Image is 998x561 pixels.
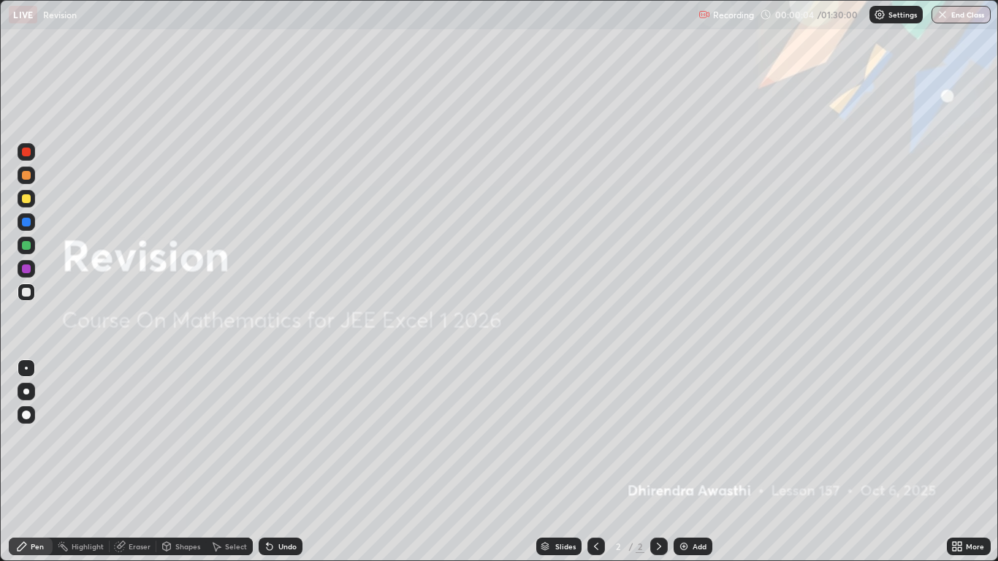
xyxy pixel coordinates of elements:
[43,9,77,20] p: Revision
[555,543,576,550] div: Slides
[72,543,104,550] div: Highlight
[31,543,44,550] div: Pen
[628,542,633,551] div: /
[175,543,200,550] div: Shapes
[636,540,644,553] div: 2
[278,543,297,550] div: Undo
[966,543,984,550] div: More
[611,542,625,551] div: 2
[13,9,33,20] p: LIVE
[874,9,885,20] img: class-settings-icons
[693,543,706,550] div: Add
[678,541,690,552] img: add-slide-button
[129,543,151,550] div: Eraser
[225,543,247,550] div: Select
[937,9,948,20] img: end-class-cross
[698,9,710,20] img: recording.375f2c34.svg
[888,11,917,18] p: Settings
[713,9,754,20] p: Recording
[932,6,991,23] button: End Class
